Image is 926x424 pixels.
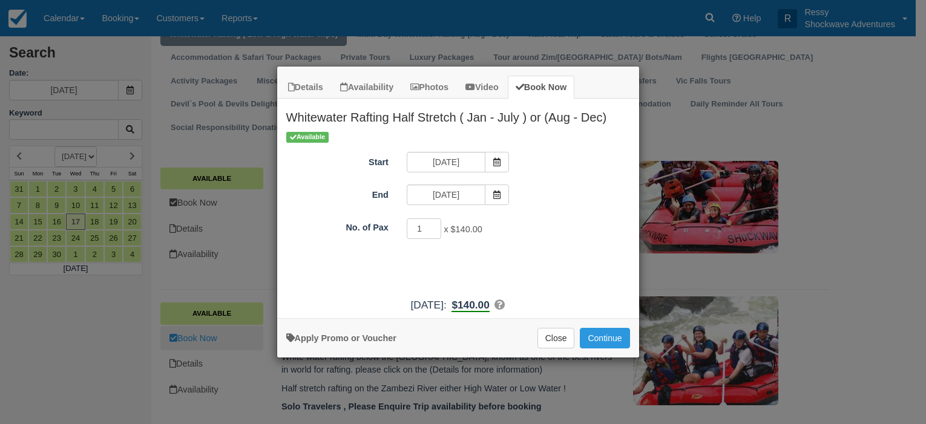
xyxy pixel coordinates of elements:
a: Availability [332,76,401,99]
label: End [277,184,398,201]
label: No. of Pax [277,217,398,234]
input: No. of Pax [407,218,442,239]
a: Photos [402,76,456,99]
span: x $140.00 [444,225,482,235]
a: Book Now [508,76,574,99]
label: Start [277,152,398,169]
span: [DATE] [411,299,444,311]
div: Item Modal [277,99,639,312]
b: $140.00 [452,299,489,312]
a: Apply Voucher [286,333,396,343]
button: Close [537,328,575,348]
a: Details [280,76,331,99]
span: Available [286,132,329,142]
button: Add to Booking [580,328,629,348]
h2: Whitewater Rafting Half Stretch ( Jan - July ) or (Aug - Dec) [277,99,639,130]
div: : [277,298,639,313]
a: Video [458,76,507,99]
